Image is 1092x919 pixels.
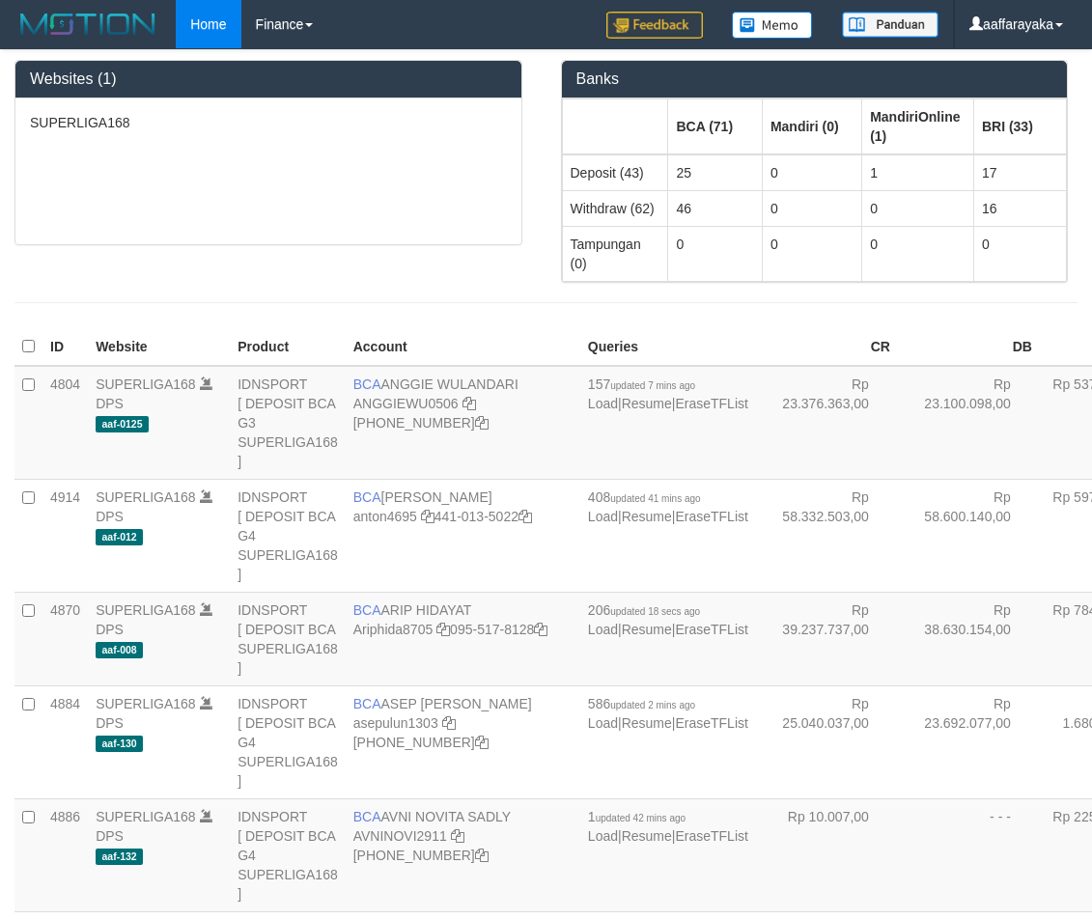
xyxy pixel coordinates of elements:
span: | | [588,489,748,524]
a: Copy Ariphida8705 to clipboard [436,622,450,637]
td: Rp 10.007,00 [756,798,898,911]
span: updated 2 mins ago [610,700,695,710]
th: Group: activate to sort column ascending [562,98,668,154]
a: EraseTFList [675,622,747,637]
td: 0 [973,226,1066,281]
td: - - - [898,798,1040,911]
span: updated 7 mins ago [610,380,695,391]
td: Rp 23.376.363,00 [756,366,898,480]
th: Website [88,328,230,366]
span: 408 [588,489,701,505]
td: 1 [862,154,974,191]
a: SUPERLIGA168 [96,809,196,824]
th: Group: activate to sort column ascending [862,98,974,154]
a: Resume [622,622,672,637]
a: EraseTFList [675,509,747,524]
td: 0 [862,226,974,281]
span: updated 18 secs ago [610,606,700,617]
td: 46 [668,190,762,226]
a: Copy 0955178128 to clipboard [534,622,547,637]
th: Group: activate to sort column ascending [973,98,1066,154]
a: EraseTFList [675,715,747,731]
a: ANGGIEWU0506 [353,396,459,411]
a: Resume [622,396,672,411]
td: Rp 25.040.037,00 [756,685,898,798]
td: Rp 39.237.737,00 [756,592,898,685]
span: updated 42 mins ago [596,813,686,823]
th: CR [756,328,898,366]
span: updated 41 mins ago [610,493,700,504]
span: BCA [353,489,381,505]
a: anton4695 [353,509,417,524]
td: 4870 [42,592,88,685]
td: [PERSON_NAME] 441-013-5022 [346,479,580,592]
a: Load [588,622,618,637]
a: Copy asepulun1303 to clipboard [442,715,456,731]
span: aaf-008 [96,642,143,658]
td: 4804 [42,366,88,480]
span: aaf-012 [96,529,143,545]
td: Tampungan (0) [562,226,668,281]
td: Rp 23.100.098,00 [898,366,1040,480]
img: MOTION_logo.png [14,10,161,39]
span: | | [588,602,748,637]
th: ID [42,328,88,366]
span: 157 [588,376,695,392]
td: DPS [88,685,230,798]
td: 4884 [42,685,88,798]
span: BCA [353,602,381,618]
td: 4914 [42,479,88,592]
a: EraseTFList [675,828,747,844]
td: DPS [88,366,230,480]
span: 586 [588,696,695,711]
td: IDNSPORT [ DEPOSIT BCA G4 SUPERLIGA168 ] [230,479,346,592]
img: panduan.png [842,12,938,38]
td: Rp 38.630.154,00 [898,592,1040,685]
span: | | [588,376,748,411]
span: aaf-130 [96,736,143,752]
a: Resume [622,715,672,731]
td: Deposit (43) [562,154,668,191]
span: aaf-132 [96,849,143,865]
th: Queries [580,328,756,366]
a: Resume [622,828,672,844]
td: Withdraw (62) [562,190,668,226]
td: AVNI NOVITA SADLY [PHONE_NUMBER] [346,798,580,911]
td: 0 [762,190,861,226]
a: SUPERLIGA168 [96,696,196,711]
td: IDNSPORT [ DEPOSIT BCA G3 SUPERLIGA168 ] [230,366,346,480]
td: Rp 58.600.140,00 [898,479,1040,592]
a: Load [588,509,618,524]
th: Account [346,328,580,366]
td: Rp 58.332.503,00 [756,479,898,592]
p: SUPERLIGA168 [30,113,507,132]
td: DPS [88,592,230,685]
th: DB [898,328,1040,366]
td: IDNSPORT [ DEPOSIT BCA G4 SUPERLIGA168 ] [230,685,346,798]
td: ASEP [PERSON_NAME] [PHONE_NUMBER] [346,685,580,798]
td: 0 [668,226,762,281]
a: SUPERLIGA168 [96,489,196,505]
span: BCA [353,809,381,824]
a: Copy ANGGIEWU0506 to clipboard [462,396,476,411]
th: Group: activate to sort column ascending [668,98,762,154]
td: 4886 [42,798,88,911]
a: Copy 4062213373 to clipboard [475,415,489,431]
a: Copy 4410135022 to clipboard [518,509,532,524]
a: AVNINOVI2911 [353,828,447,844]
span: BCA [353,376,381,392]
th: Group: activate to sort column ascending [762,98,861,154]
a: Load [588,396,618,411]
span: | | [588,809,748,844]
a: Copy 4062280135 to clipboard [475,848,489,863]
td: 25 [668,154,762,191]
span: aaf-0125 [96,416,149,432]
td: ARIP HIDAYAT 095-517-8128 [346,592,580,685]
a: Copy anton4695 to clipboard [421,509,434,524]
td: 0 [762,154,861,191]
td: ANGGIE WULANDARI [PHONE_NUMBER] [346,366,580,480]
a: SUPERLIGA168 [96,376,196,392]
h3: Banks [576,70,1053,88]
h3: Websites (1) [30,70,507,88]
td: 17 [973,154,1066,191]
